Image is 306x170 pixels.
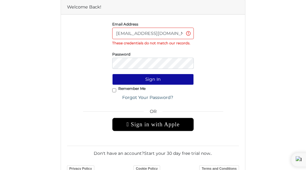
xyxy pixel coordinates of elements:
[144,151,211,156] a: Start your 30 day free trial now.
[112,53,130,55] label: Password
[118,88,146,89] label: Remember Me
[67,146,239,157] div: Don't have an account? .
[112,41,190,45] strong: These credentials do not match our records.
[112,28,194,39] input: E-Mail
[118,92,177,103] a: Forgot Your Password?
[112,23,138,25] label: Email Address
[112,74,194,85] button: Sign In
[112,118,194,131] div: Sign in with Apple
[112,108,194,118] span: OR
